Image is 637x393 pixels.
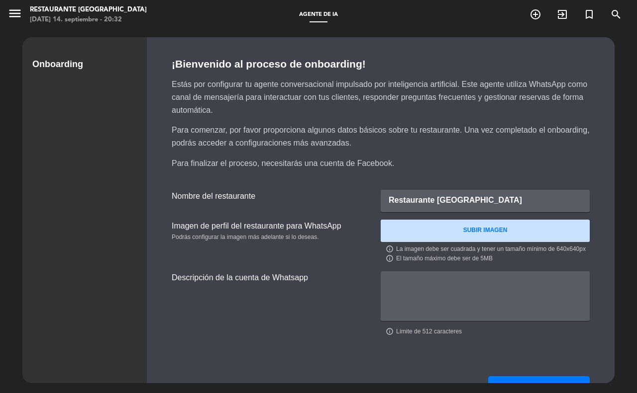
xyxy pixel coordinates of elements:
div: Para finalizar el proceso, necesitarás una cuenta de Facebook. [172,157,590,170]
span: La imagen debe ser cuadrada y tener un tamaño mínimo de 640x640px [396,244,586,254]
i: menu [7,6,22,21]
div: Descripción de la cuenta de Whatsapp [172,271,381,336]
div: [DATE] 14. septiembre - 20:32 [30,15,147,25]
div: Restaurante [GEOGRAPHIC_DATA] [30,5,147,15]
i: exit_to_app [556,8,568,20]
div: Para comenzar, por favor proporciona algunos datos básicos sobre tu restaurante. Una vez completa... [172,124,590,150]
div: Podrás configurar la imagen más adelante si lo deseas. [172,233,368,242]
span: info [386,327,394,337]
div: Imagen de perfil del restaurante para WhatsApp [172,220,368,233]
span: El tamaño máximo debe ser de 5MB [396,254,493,264]
div: ¡Bienvenido al proceso de onboarding! [172,57,590,71]
span: info [386,254,394,264]
div: Nombre del restaurante [172,190,381,212]
span: Límite de 512 caracteres [396,327,462,337]
div: Onboarding [32,57,137,72]
span: Agente de IA [294,12,343,17]
button: menu [7,6,22,24]
ngx-dropzone-label: SUBIR IMAGEN [463,226,508,236]
i: search [610,8,622,20]
span: info [386,245,394,254]
div: Estás por configurar tu agente conversacional impulsado por inteligencia artificial. Este agente ... [172,78,590,117]
div: Restaurante [GEOGRAPHIC_DATA] [381,190,590,212]
i: add_circle_outline [530,8,541,20]
i: turned_in_not [583,8,595,20]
